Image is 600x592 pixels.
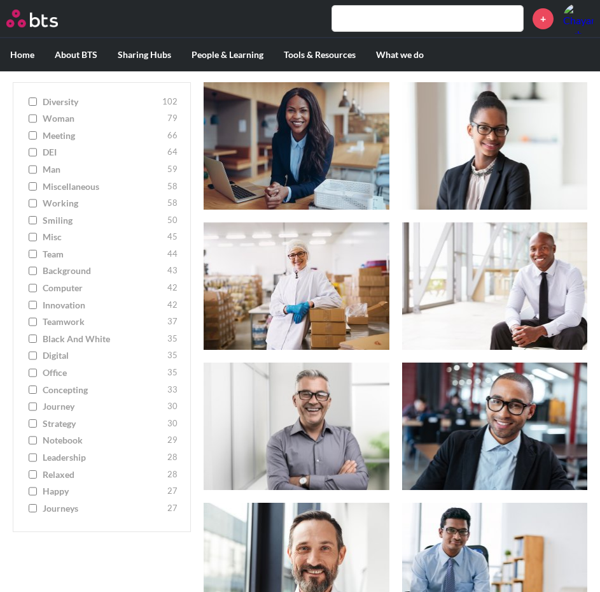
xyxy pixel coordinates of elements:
input: happy 27 [29,487,37,496]
span: man [43,163,164,176]
span: office [43,366,164,379]
input: strategy 30 [29,419,37,428]
span: 37 [167,315,178,328]
span: journey [43,400,164,413]
input: diversity 102 [29,97,37,106]
input: woman 79 [29,114,37,123]
span: teamwork [43,315,164,328]
input: relaxed 28 [29,470,37,479]
span: meeting [43,129,164,142]
span: 58 [167,180,178,193]
input: notebook 29 [29,436,37,445]
span: innovation [43,299,164,312]
span: 45 [167,231,178,243]
span: 43 [167,264,178,277]
span: strategy [43,417,164,430]
label: Tools & Resources [274,38,366,71]
span: 30 [167,417,178,430]
span: smiling [43,214,164,227]
span: woman [43,112,164,125]
input: Black and White 35 [29,335,37,343]
span: 29 [167,434,178,447]
label: Sharing Hubs [108,38,181,71]
span: 50 [167,214,178,227]
span: misc [43,231,164,243]
span: journeys [43,502,164,515]
input: journeys 27 [29,504,37,513]
span: relaxed [43,468,164,481]
span: 66 [167,129,178,142]
a: Profile [563,3,594,34]
span: 28 [167,468,178,481]
span: 35 [167,349,178,362]
label: People & Learning [181,38,274,71]
input: working 58 [29,199,37,208]
input: office 35 [29,368,37,377]
span: notebook [43,434,164,447]
a: Go home [6,10,81,27]
label: What we do [366,38,434,71]
input: smiling 50 [29,216,37,225]
span: digital [43,349,164,362]
span: miscellaneous [43,180,164,193]
span: 27 [167,485,178,498]
span: 35 [167,333,178,345]
img: BTS Logo [6,10,58,27]
span: 59 [167,163,178,176]
input: teamwork 37 [29,317,37,326]
span: 58 [167,197,178,210]
span: DEI [43,146,164,159]
span: 64 [167,146,178,159]
span: happy [43,485,164,498]
input: meeting 66 [29,131,37,140]
input: misc 45 [29,233,37,242]
a: + [533,8,554,29]
span: leadership [43,451,164,464]
input: man 59 [29,165,37,174]
span: working [43,197,164,210]
label: About BTS [45,38,108,71]
span: 35 [167,366,178,379]
span: 30 [167,400,178,413]
span: 102 [162,96,178,108]
span: team [43,248,164,261]
input: digital 35 [29,351,37,360]
input: innovation 42 [29,301,37,310]
span: 42 [167,299,178,312]
span: diversity [43,96,159,108]
span: Black and White [43,333,164,345]
input: concepting 33 [29,386,37,394]
span: 28 [167,451,178,464]
span: concepting [43,384,164,396]
input: journey 30 [29,402,37,411]
span: 42 [167,282,178,294]
span: 79 [167,112,178,125]
input: background 43 [29,266,37,275]
input: computer 42 [29,284,37,292]
input: team 44 [29,250,37,259]
input: leadership 28 [29,453,37,462]
span: 33 [167,384,178,396]
span: 44 [167,248,178,261]
img: Chayanun Techaworawitayakoon [563,3,594,34]
span: 27 [167,502,178,515]
span: background [43,264,164,277]
input: miscellaneous 58 [29,182,37,191]
input: DEI 64 [29,148,37,157]
span: computer [43,282,164,294]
